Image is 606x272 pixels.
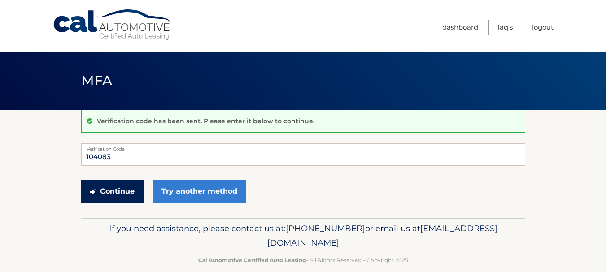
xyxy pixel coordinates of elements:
a: Logout [532,20,554,35]
a: Cal Automotive [52,9,174,41]
input: Verification Code [81,143,525,166]
button: Continue [81,180,144,203]
strong: Cal Automotive Certified Auto Leasing [198,257,306,263]
p: - All Rights Reserved - Copyright 2025 [87,255,519,265]
span: [PHONE_NUMBER] [286,223,365,233]
a: FAQ's [497,20,513,35]
span: MFA [81,72,113,89]
a: Dashboard [442,20,478,35]
label: Verification Code [81,143,525,151]
span: [EMAIL_ADDRESS][DOMAIN_NAME] [267,223,497,248]
p: If you need assistance, please contact us at: or email us at [87,221,519,250]
a: Try another method [153,180,246,203]
p: Verification code has been sent. Please enter it below to continue. [97,117,314,125]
